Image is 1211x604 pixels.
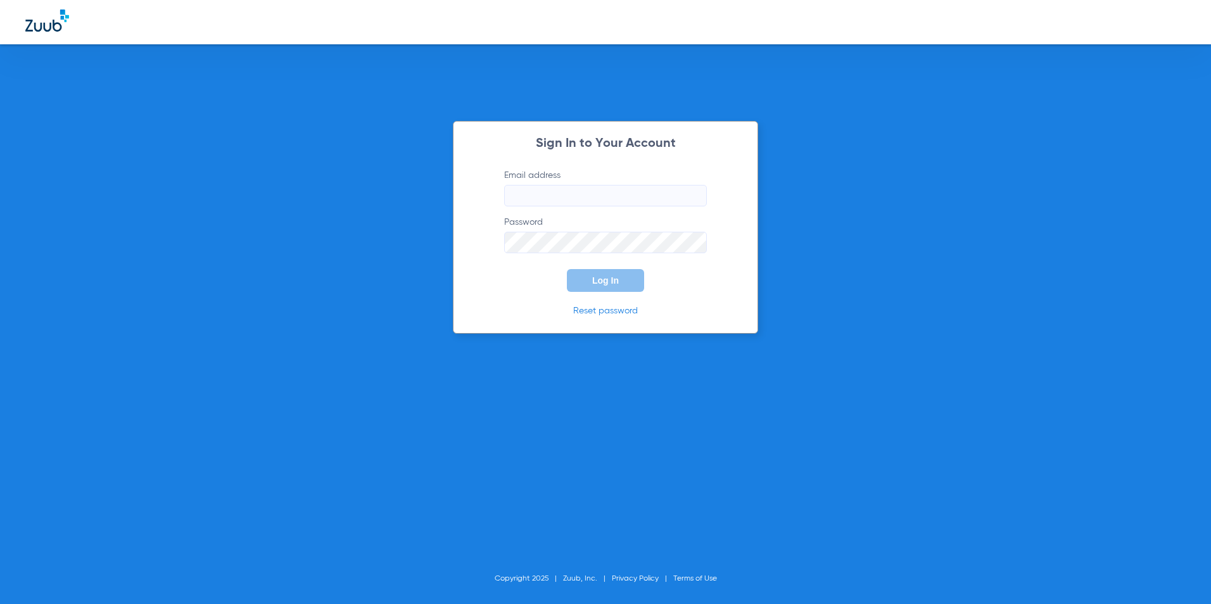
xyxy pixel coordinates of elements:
li: Zuub, Inc. [563,572,612,585]
a: Reset password [573,306,638,315]
button: Log In [567,269,644,292]
a: Terms of Use [673,575,717,582]
label: Email address [504,169,707,206]
h2: Sign In to Your Account [485,137,726,150]
input: Email address [504,185,707,206]
li: Copyright 2025 [495,572,563,585]
span: Log In [592,275,619,286]
a: Privacy Policy [612,575,659,582]
img: Zuub Logo [25,9,69,32]
label: Password [504,216,707,253]
input: Password [504,232,707,253]
iframe: Chat Widget [1148,543,1211,604]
